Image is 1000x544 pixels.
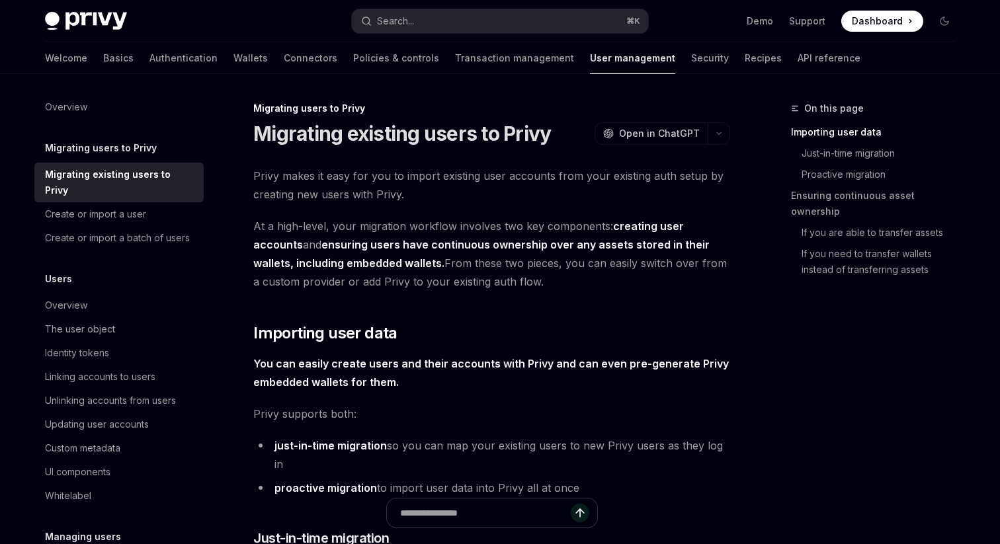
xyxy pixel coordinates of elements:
span: On this page [804,100,864,116]
h1: Migrating existing users to Privy [253,122,551,145]
strong: You can easily create users and their accounts with Privy and can even pre-generate Privy embedde... [253,357,729,389]
a: Basics [103,42,134,74]
a: Migrating existing users to Privy [34,163,204,202]
a: proactive migration [274,481,377,495]
a: Recipes [745,42,782,74]
a: Ensuring continuous asset ownership [791,185,966,222]
a: User management [590,42,675,74]
div: Whitelabel [45,488,91,504]
a: If you are able to transfer assets [802,222,966,243]
div: Create or import a batch of users [45,230,190,246]
a: Identity tokens [34,341,204,365]
a: Transaction management [455,42,574,74]
a: Overview [34,293,204,317]
h5: Migrating users to Privy [45,140,157,156]
button: Toggle dark mode [934,11,955,32]
div: Custom metadata [45,440,120,456]
div: Identity tokens [45,345,109,361]
span: Open in ChatGPT [619,127,700,140]
a: Connectors [284,42,337,74]
span: ⌘ K [626,16,640,26]
button: Search...⌘K [352,9,648,33]
img: dark logo [45,12,127,30]
a: Create or import a batch of users [34,226,204,250]
li: so you can map your existing users to new Privy users as they log in [253,436,730,473]
div: Migrating users to Privy [253,102,730,115]
h5: Users [45,271,72,287]
div: Updating user accounts [45,416,149,432]
button: Send message [571,504,589,522]
a: Policies & controls [353,42,439,74]
a: Proactive migration [802,164,966,185]
div: Linking accounts to users [45,369,155,385]
a: just-in-time migration [274,439,387,453]
li: to import user data into Privy all at once [253,479,730,497]
a: Whitelabel [34,484,204,508]
span: Dashboard [852,15,903,28]
a: Wallets [233,42,268,74]
a: UI components [34,460,204,484]
div: Overview [45,297,87,313]
a: Overview [34,95,204,119]
span: Importing user data [253,323,397,344]
div: UI components [45,464,110,480]
div: Overview [45,99,87,115]
a: Updating user accounts [34,412,204,436]
span: Privy makes it easy for you to import existing user accounts from your existing auth setup by cre... [253,167,730,204]
div: Migrating existing users to Privy [45,167,196,198]
div: The user object [45,321,115,337]
a: If you need to transfer wallets instead of transferring assets [802,243,966,280]
a: Importing user data [791,122,966,143]
a: Unlinking accounts from users [34,389,204,412]
strong: ensuring users have continuous ownership over any assets stored in their wallets, including embed... [253,238,710,270]
a: Security [691,42,729,74]
div: Unlinking accounts from users [45,393,176,408]
div: Create or import a user [45,206,146,222]
a: Just-in-time migration [802,143,966,164]
button: Open in ChatGPT [595,122,708,145]
div: Search... [377,13,414,29]
span: At a high-level, your migration workflow involves two key components: and From these two pieces, ... [253,217,730,291]
a: Linking accounts to users [34,365,204,389]
a: The user object [34,317,204,341]
a: Dashboard [841,11,923,32]
a: Support [789,15,825,28]
a: Custom metadata [34,436,204,460]
a: Authentication [149,42,218,74]
a: Demo [747,15,773,28]
span: Privy supports both: [253,405,730,423]
a: Create or import a user [34,202,204,226]
a: API reference [798,42,860,74]
a: Welcome [45,42,87,74]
